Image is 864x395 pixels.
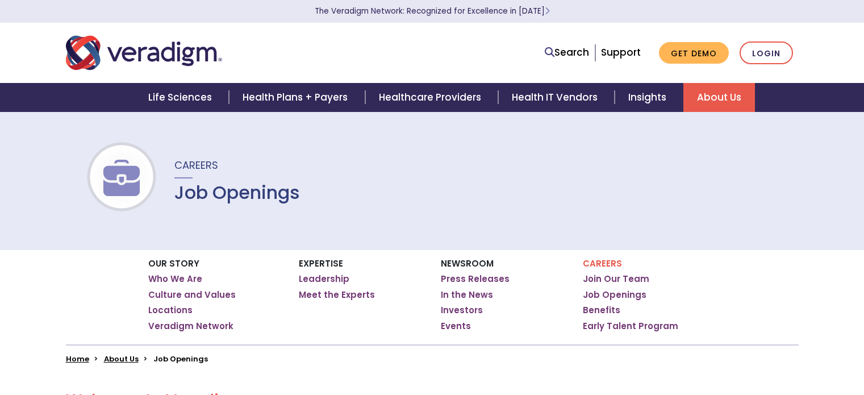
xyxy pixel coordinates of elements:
a: Support [601,45,641,59]
a: Meet the Experts [299,289,375,301]
a: Health Plans + Payers [229,83,365,112]
a: Culture and Values [148,289,236,301]
a: Early Talent Program [583,321,678,332]
a: In the News [441,289,493,301]
a: The Veradigm Network: Recognized for Excellence in [DATE]Learn More [315,6,550,16]
a: Investors [441,305,483,316]
a: Who We Are [148,273,202,285]
a: Events [441,321,471,332]
a: Veradigm Network [148,321,233,332]
a: About Us [104,354,139,364]
a: Benefits [583,305,620,316]
span: Careers [174,158,218,172]
span: Learn More [545,6,550,16]
a: About Us [683,83,755,112]
a: Job Openings [583,289,646,301]
a: Healthcare Providers [365,83,498,112]
a: Leadership [299,273,349,285]
a: Locations [148,305,193,316]
a: Insights [615,83,683,112]
a: Login [740,41,793,65]
h1: Job Openings [174,182,300,203]
a: Join Our Team [583,273,649,285]
a: Life Sciences [135,83,229,112]
a: Press Releases [441,273,510,285]
img: Veradigm logo [66,34,222,72]
a: Health IT Vendors [498,83,615,112]
a: Get Demo [659,42,729,64]
a: Home [66,354,89,364]
a: Search [545,45,589,60]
